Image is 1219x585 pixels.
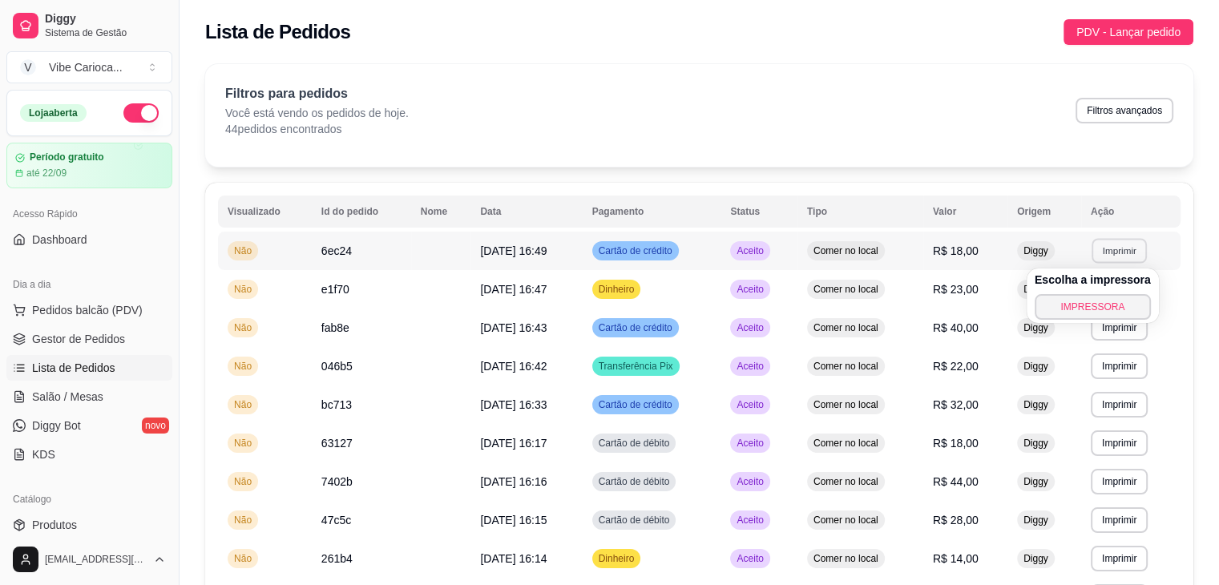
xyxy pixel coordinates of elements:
th: Visualizado [218,196,312,228]
span: Gestor de Pedidos [32,331,125,347]
span: Não [231,283,255,296]
span: [DATE] 16:16 [480,475,547,488]
th: Valor [923,196,1007,228]
th: Ação [1081,196,1181,228]
th: Data [470,196,582,228]
span: Aceito [733,552,766,565]
button: Imprimir [1091,507,1148,533]
span: [DATE] 16:33 [480,398,547,411]
button: Imprimir [1091,315,1148,341]
th: Origem [1007,196,1081,228]
div: Acesso Rápido [6,201,172,227]
span: [EMAIL_ADDRESS][DOMAIN_NAME] [45,553,147,566]
p: 44 pedidos encontrados [225,121,409,137]
button: Alterar Status [123,103,159,123]
span: Não [231,244,255,257]
span: Comer no local [810,283,882,296]
button: IMPRESSORA [1035,294,1151,320]
span: bc713 [321,398,352,411]
span: e1f70 [321,283,349,296]
span: PDV - Lançar pedido [1076,23,1181,41]
span: Comer no local [810,552,882,565]
span: 261b4 [321,552,353,565]
span: 47c5c [321,514,351,526]
span: Não [231,398,255,411]
span: Cartão de débito [595,437,673,450]
span: 046b5 [321,360,353,373]
span: Diggy [45,12,166,26]
span: Produtos [32,517,77,533]
th: Pagamento [583,196,721,228]
span: [DATE] 16:43 [480,321,547,334]
th: Nome [411,196,471,228]
article: Período gratuito [30,151,104,163]
span: Aceito [733,398,766,411]
span: Diggy [1020,321,1051,334]
span: Diggy [1020,244,1051,257]
button: Imprimir [1091,469,1148,494]
button: Select a team [6,51,172,83]
span: Comer no local [810,437,882,450]
span: Comer no local [810,244,882,257]
span: Não [231,360,255,373]
p: Filtros para pedidos [225,84,409,103]
th: Id do pedido [312,196,411,228]
th: Status [721,196,797,228]
button: Filtros avançados [1076,98,1173,123]
span: Diggy [1020,398,1051,411]
span: 63127 [321,437,353,450]
span: Cartão de débito [595,514,673,526]
span: Dinheiro [595,552,638,565]
button: Imprimir [1091,546,1148,571]
span: Transferência Pix [595,360,676,373]
span: Comer no local [810,321,882,334]
span: Aceito [733,283,766,296]
span: Aceito [733,360,766,373]
button: Imprimir [1091,430,1148,456]
span: 7402b [321,475,353,488]
span: Cartão de crédito [595,244,676,257]
span: Comer no local [810,475,882,488]
button: Imprimir [1091,353,1148,379]
span: Cartão de crédito [595,398,676,411]
button: Imprimir [1092,238,1147,263]
span: Diggy [1020,360,1051,373]
span: Diggy [1020,514,1051,526]
span: Não [231,552,255,565]
span: Sistema de Gestão [45,26,166,39]
span: Pedidos balcão (PDV) [32,302,143,318]
div: Catálogo [6,486,172,512]
th: Tipo [797,196,923,228]
span: R$ 18,00 [933,244,979,257]
span: Não [231,475,255,488]
span: V [20,59,36,75]
span: 6ec24 [321,244,352,257]
span: Comer no local [810,360,882,373]
span: R$ 23,00 [933,283,979,296]
span: Comer no local [810,398,882,411]
span: Não [231,437,255,450]
span: Diggy [1020,437,1051,450]
span: Aceito [733,475,766,488]
span: Aceito [733,514,766,526]
span: Diggy [1020,283,1051,296]
span: [DATE] 16:15 [480,514,547,526]
article: até 22/09 [26,167,67,180]
span: Dashboard [32,232,87,248]
span: Diggy Bot [32,418,81,434]
span: Aceito [733,244,766,257]
div: Dia a dia [6,272,172,297]
h4: Escolha a impressora [1035,272,1151,288]
span: fab8e [321,321,349,334]
span: Aceito [733,321,766,334]
span: R$ 44,00 [933,475,979,488]
span: [DATE] 16:17 [480,437,547,450]
h2: Lista de Pedidos [205,19,350,45]
span: R$ 40,00 [933,321,979,334]
span: [DATE] 16:42 [480,360,547,373]
span: R$ 18,00 [933,437,979,450]
span: R$ 14,00 [933,552,979,565]
span: Não [231,514,255,526]
span: Lista de Pedidos [32,360,115,376]
span: KDS [32,446,55,462]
